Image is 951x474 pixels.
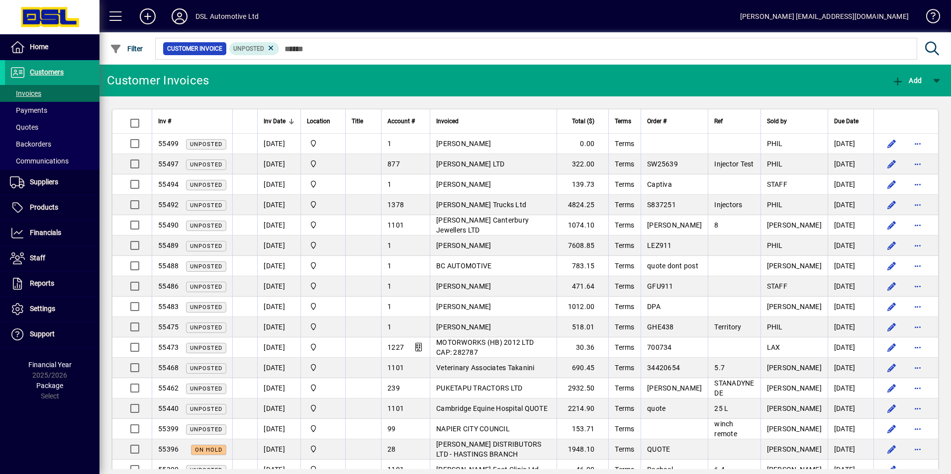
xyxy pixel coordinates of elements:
[158,116,226,127] div: Inv #
[5,136,99,153] a: Backorders
[190,141,222,148] span: Unposted
[828,317,873,337] td: [DATE]
[767,303,822,311] span: [PERSON_NAME]
[910,339,926,355] button: More options
[910,197,926,213] button: More options
[190,182,222,188] span: Unposted
[10,89,41,97] span: Invoices
[436,140,491,148] span: [PERSON_NAME]
[884,400,900,416] button: Edit
[387,323,391,331] span: 1
[557,154,609,174] td: 322.00
[190,243,222,249] span: Unposted
[436,466,539,474] span: [PERSON_NAME] Foot Clinic Ltd
[557,276,609,297] td: 471.64
[28,361,72,369] span: Financial Year
[158,180,179,188] span: 55494
[158,425,179,433] span: 55399
[257,419,300,439] td: [DATE]
[615,343,634,351] span: Terms
[828,276,873,297] td: [DATE]
[615,241,634,249] span: Terms
[884,319,900,335] button: Edit
[557,419,609,439] td: 153.71
[107,73,209,88] div: Customer Invoices
[767,404,822,412] span: [PERSON_NAME]
[5,153,99,169] a: Communications
[563,116,604,127] div: Total ($)
[30,254,45,262] span: Staff
[557,378,609,398] td: 2932.50
[910,217,926,233] button: More options
[257,154,300,174] td: [DATE]
[647,303,661,311] span: DPA
[436,338,534,356] span: MOTORWORKS (HB) 2012 LTD CAP: 282787
[352,116,375,127] div: Title
[158,384,179,392] span: 55462
[828,174,873,195] td: [DATE]
[5,195,99,220] a: Products
[307,260,339,271] span: Central
[257,276,300,297] td: [DATE]
[767,116,822,127] div: Sold by
[647,384,702,392] span: [PERSON_NAME]
[158,303,179,311] span: 55483
[889,72,924,89] button: Add
[884,278,900,294] button: Edit
[307,321,339,332] span: Central
[387,241,391,249] span: 1
[158,262,179,270] span: 55488
[436,323,491,331] span: [PERSON_NAME]
[884,136,900,152] button: Edit
[190,202,222,209] span: Unposted
[714,201,742,209] span: Injectors
[307,444,339,455] span: Central
[30,178,58,186] span: Suppliers
[615,323,634,331] span: Terms
[828,358,873,378] td: [DATE]
[767,262,822,270] span: [PERSON_NAME]
[910,237,926,253] button: More options
[387,116,424,127] div: Account #
[557,439,609,460] td: 1948.10
[387,282,391,290] span: 1
[10,123,38,131] span: Quotes
[257,439,300,460] td: [DATE]
[615,140,634,148] span: Terms
[910,380,926,396] button: More options
[307,423,339,434] span: Central
[387,116,415,127] span: Account #
[892,77,922,84] span: Add
[257,378,300,398] td: [DATE]
[257,236,300,256] td: [DATE]
[647,241,672,249] span: LEZ911
[436,404,548,412] span: Cambridge Equine Hospital QUOTE
[387,364,404,372] span: 1101
[767,201,783,209] span: PHIL
[767,221,822,229] span: [PERSON_NAME]
[190,161,222,168] span: Unposted
[307,199,339,210] span: Central
[158,241,179,249] span: 55489
[767,384,822,392] span: [PERSON_NAME]
[107,40,146,58] button: Filter
[714,116,754,127] div: Ref
[158,116,171,127] span: Inv #
[834,116,867,127] div: Due Date
[615,116,631,127] span: Terms
[5,119,99,136] a: Quotes
[436,364,535,372] span: Veterinary Associates Takanini
[387,303,391,311] span: 1
[436,241,491,249] span: [PERSON_NAME]
[158,445,179,453] span: 55396
[436,282,491,290] span: [PERSON_NAME]
[5,35,99,60] a: Home
[647,343,672,351] span: 700734
[910,319,926,335] button: More options
[884,421,900,437] button: Edit
[884,360,900,376] button: Edit
[884,380,900,396] button: Edit
[436,216,529,234] span: [PERSON_NAME] Canterbury Jewellers LTD
[828,398,873,419] td: [DATE]
[436,384,522,392] span: PUKETAPU TRACTORS LTD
